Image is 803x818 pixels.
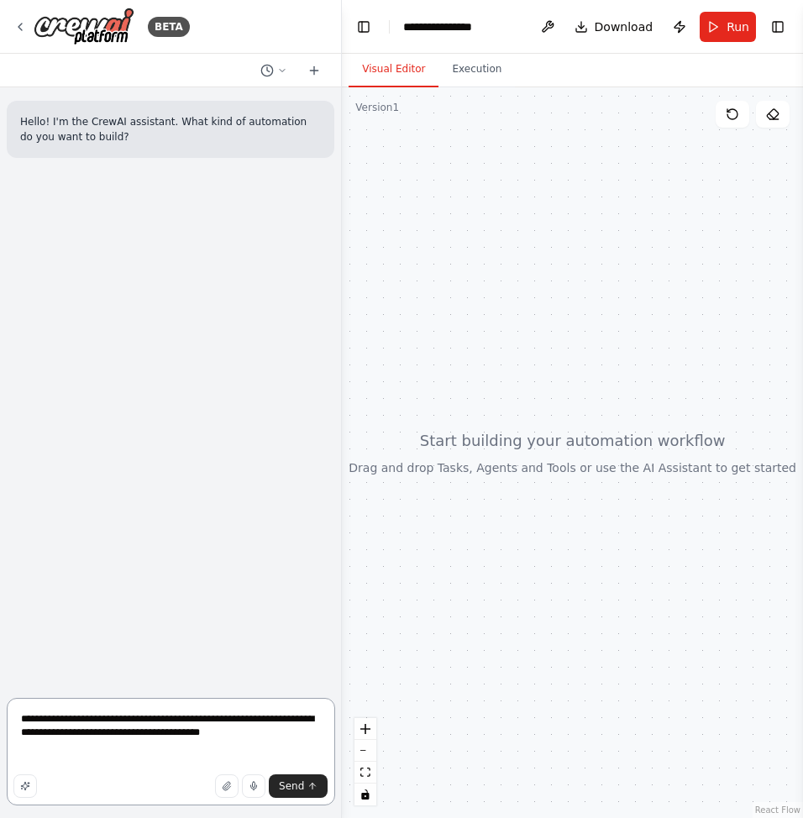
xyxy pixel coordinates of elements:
img: Logo [34,8,134,45]
nav: breadcrumb [403,18,486,35]
button: Switch to previous chat [254,60,294,81]
span: Run [727,18,749,35]
button: Show right sidebar [766,15,790,39]
button: zoom in [354,718,376,740]
div: React Flow controls [354,718,376,805]
div: Version 1 [355,101,399,114]
a: React Flow attribution [755,805,800,815]
button: fit view [354,762,376,784]
button: Run [700,12,756,42]
span: Download [595,18,653,35]
button: Execution [438,52,515,87]
button: toggle interactivity [354,784,376,805]
button: Improve this prompt [13,774,37,798]
p: Hello! I'm the CrewAI assistant. What kind of automation do you want to build? [20,114,321,144]
div: BETA [148,17,190,37]
button: Start a new chat [301,60,328,81]
button: Send [269,774,328,798]
button: Download [568,12,660,42]
button: Upload files [215,774,239,798]
button: Click to speak your automation idea [242,774,265,798]
button: Visual Editor [349,52,438,87]
span: Send [279,779,304,793]
button: Hide left sidebar [352,15,375,39]
button: zoom out [354,740,376,762]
